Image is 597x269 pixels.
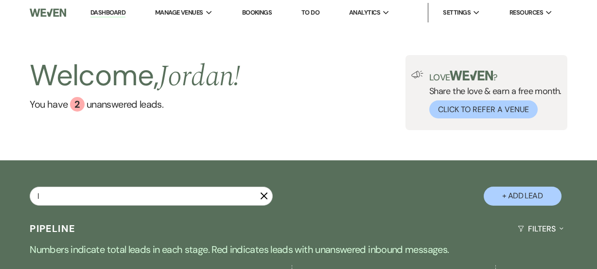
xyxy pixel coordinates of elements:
[429,71,562,82] p: Love ?
[301,8,319,17] a: To Do
[509,8,543,18] span: Resources
[158,54,241,99] span: Jordan !
[514,216,567,242] button: Filters
[30,187,273,206] input: Search by name, event date, email address or phone number
[155,8,203,18] span: Manage Venues
[349,8,380,18] span: Analytics
[90,8,125,18] a: Dashboard
[30,2,66,23] img: Weven Logo
[443,8,471,18] span: Settings
[70,97,85,112] div: 2
[242,8,272,17] a: Bookings
[411,71,423,78] img: loud-speaker-illustration.svg
[450,71,493,80] img: weven-logo-green.svg
[484,187,562,206] button: + Add Lead
[30,55,240,97] h2: Welcome,
[30,97,240,112] a: You have 2 unanswered leads.
[30,222,75,235] h3: Pipeline
[429,100,538,118] button: Click to Refer a Venue
[423,71,562,118] div: Share the love & earn a free month.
